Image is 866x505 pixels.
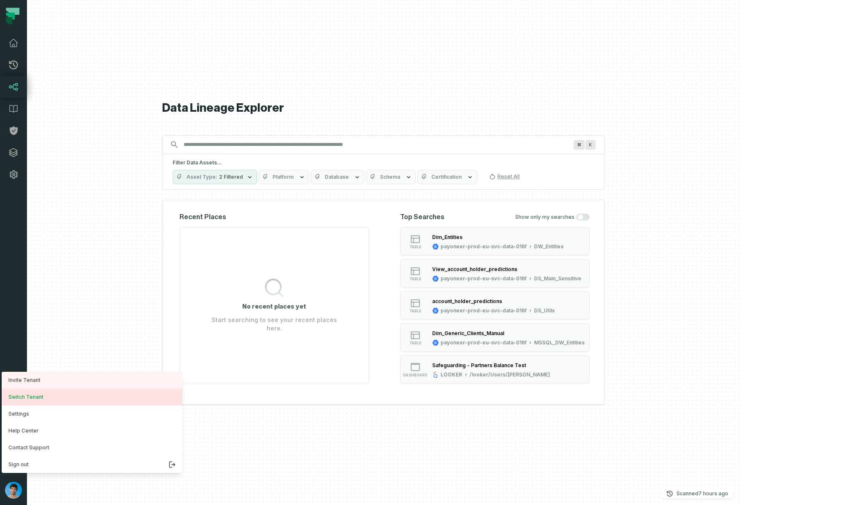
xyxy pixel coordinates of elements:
h1: Data Lineage Explorer [162,101,604,116]
a: Invite Tenant [2,372,182,389]
relative-time: Oct 9, 2025, 2:04 AM GMT+1 [698,490,728,497]
span: Press ⌘ + K to focus the search bar [574,140,585,150]
button: Scanned[DATE] 2:04:06 AM [661,489,733,499]
button: Sign out [2,456,182,473]
img: avatar of Omri Ildis [5,482,22,499]
a: Help Center [2,422,182,439]
button: Switch Tenant [2,389,182,406]
a: Contact Support [2,439,182,456]
button: Settings [2,406,182,422]
p: Scanned [676,489,728,498]
div: avatar of Omri Ildis [2,372,182,473]
span: Press ⌘ + K to focus the search bar [585,140,596,150]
